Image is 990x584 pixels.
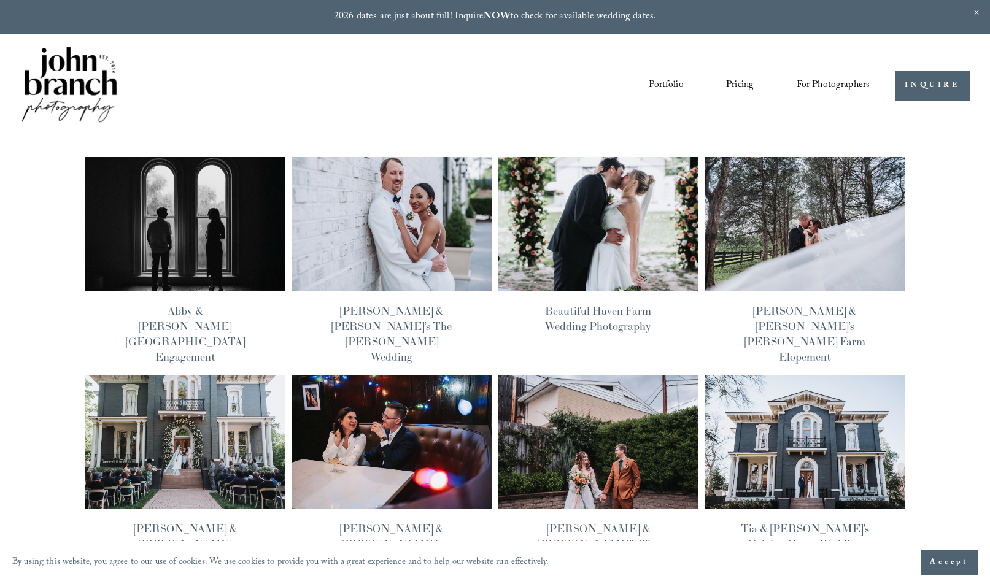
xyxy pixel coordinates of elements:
img: John Branch IV Photography [20,44,119,127]
button: Accept [921,550,978,575]
span: Accept [930,556,969,569]
a: Tia & [PERSON_NAME]’s Heights House Wedding Portraits [741,521,869,566]
span: For Photographers [797,76,870,95]
img: Tia &amp; Obinna’s Heights House Wedding Portraits [704,374,906,509]
a: [PERSON_NAME] & [PERSON_NAME]’s The Cookery Wedding [538,521,659,566]
img: Abby &amp; Reed’s Heights House Hotel Engagement [84,156,286,291]
img: Bella &amp; Mike’s The Maxwell Raleigh Wedding [291,156,493,291]
img: Chantel &amp; James’ Heights House Hotel Wedding [84,374,286,509]
img: Stephania &amp; Mark’s Gentry Farm Elopement [704,156,906,291]
a: Abby & [PERSON_NAME][GEOGRAPHIC_DATA] Engagement [126,304,245,364]
a: Beautiful Haven Farm Wedding Photography [545,304,651,333]
a: [PERSON_NAME] & [PERSON_NAME][GEOGRAPHIC_DATA] Wedding [126,521,245,582]
a: INQUIRE [895,71,970,101]
a: [PERSON_NAME] & [PERSON_NAME]’s The [PERSON_NAME] Wedding [331,304,452,364]
a: folder dropdown [797,75,870,96]
img: Beautiful Haven Farm Wedding Photography [497,156,699,291]
a: [PERSON_NAME] & [PERSON_NAME]’s [PERSON_NAME] Farm Elopement [744,304,865,364]
a: Portfolio [649,75,683,96]
p: By using this website, you agree to our use of cookies. We use cookies to provide you with a grea... [12,554,549,572]
img: Lorena &amp; Tom’s Downtown Durham Engagement [291,374,493,509]
a: Pricing [726,75,754,96]
img: Jacqueline &amp; Timo’s The Cookery Wedding [497,374,699,509]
